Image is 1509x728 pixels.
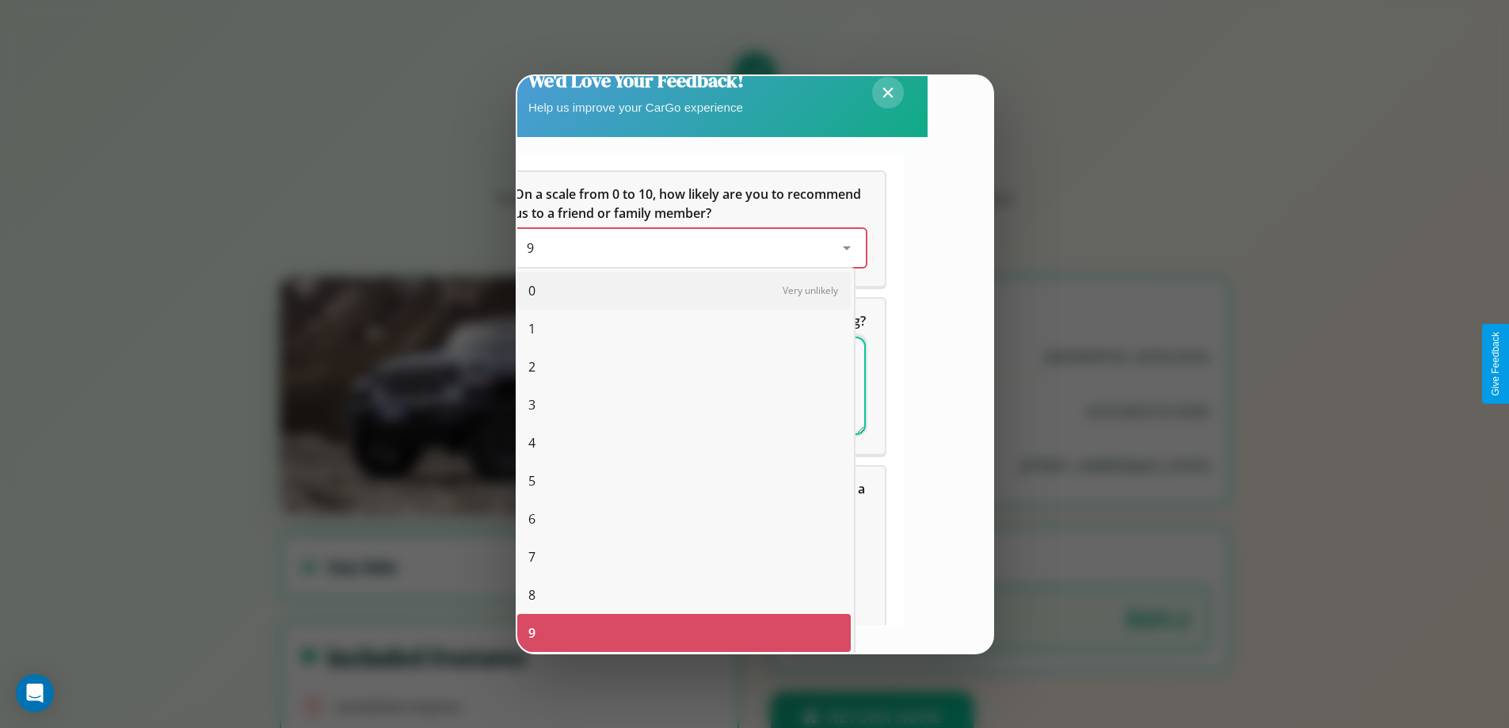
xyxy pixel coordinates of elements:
div: 7 [517,538,851,576]
div: Open Intercom Messenger [16,674,54,712]
span: 3 [528,395,535,414]
div: 0 [517,272,851,310]
div: 6 [517,500,851,538]
div: 8 [517,576,851,614]
span: 9 [527,239,534,257]
div: 3 [517,386,851,424]
div: 9 [517,614,851,652]
div: Give Feedback [1490,332,1501,396]
p: Help us improve your CarGo experience [528,97,744,118]
div: On a scale from 0 to 10, how likely are you to recommend us to a friend or family member? [495,172,885,286]
span: Very unlikely [783,284,838,297]
div: 1 [517,310,851,348]
div: 2 [517,348,851,386]
div: 4 [517,424,851,462]
h2: We'd Love Your Feedback! [528,67,744,93]
span: 8 [528,585,535,604]
div: 5 [517,462,851,500]
div: On a scale from 0 to 10, how likely are you to recommend us to a friend or family member? [514,229,866,267]
span: 9 [528,623,535,642]
span: 2 [528,357,535,376]
div: 10 [517,652,851,690]
span: 1 [528,319,535,338]
span: 0 [528,281,535,300]
span: 6 [528,509,535,528]
span: What can we do to make your experience more satisfying? [514,312,866,330]
span: On a scale from 0 to 10, how likely are you to recommend us to a friend or family member? [514,185,864,222]
span: Which of the following features do you value the most in a vehicle? [514,480,868,516]
h5: On a scale from 0 to 10, how likely are you to recommend us to a friend or family member? [514,185,866,223]
span: 4 [528,433,535,452]
span: 5 [528,471,535,490]
span: 7 [528,547,535,566]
